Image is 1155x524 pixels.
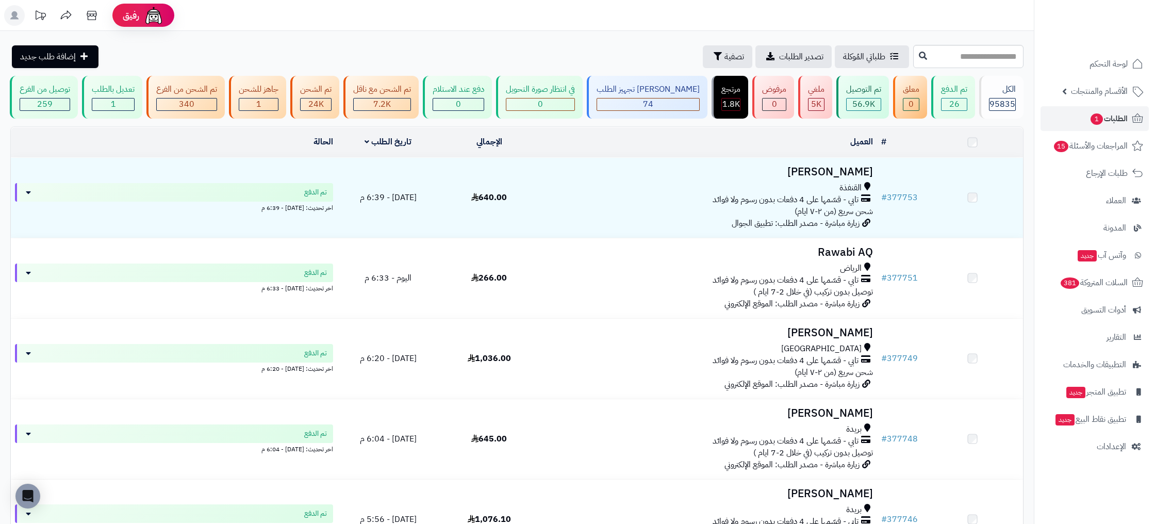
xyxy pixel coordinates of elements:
span: 95835 [989,98,1015,110]
span: 1 [111,98,116,110]
a: طلباتي المُوكلة [835,45,909,68]
a: #377753 [881,191,918,204]
div: اخر تحديث: [DATE] - 6:33 م [15,282,333,293]
div: 1828 [722,99,740,110]
span: [GEOGRAPHIC_DATA] [781,343,862,355]
span: تابي - قسّمها على 4 دفعات بدون رسوم ولا فوائد [713,274,859,286]
span: 0 [909,98,914,110]
a: #377751 [881,272,918,284]
span: اليوم - 6:33 م [365,272,411,284]
div: تم الشحن مع ناقل [353,84,411,95]
h3: [PERSON_NAME] [544,407,873,419]
div: تم الدفع [941,84,967,95]
a: أدوات التسويق [1041,298,1149,322]
img: logo-2.png [1085,29,1145,51]
span: تابي - قسّمها على 4 دفعات بدون رسوم ولا فوائد [713,355,859,367]
span: التطبيقات والخدمات [1063,357,1126,372]
h3: Rawabi AQ [544,247,873,258]
span: جديد [1066,387,1085,398]
span: تصفية [724,51,744,63]
span: القنفذة [839,182,862,194]
span: 1 [1091,113,1103,125]
a: التطبيقات والخدمات [1041,352,1149,377]
div: اخر تحديث: [DATE] - 6:39 م [15,202,333,212]
span: رفيق [123,9,139,22]
div: تم الشحن من الفرع [156,84,217,95]
span: جديد [1078,250,1097,261]
div: معلق [903,84,919,95]
span: توصيل بدون تركيب (في خلال 2-7 ايام ) [753,286,873,298]
a: دفع عند الاستلام 0 [421,76,494,119]
span: 26 [949,98,960,110]
span: تم الدفع [304,268,327,278]
div: اخر تحديث: [DATE] - 6:20 م [15,363,333,373]
span: 5K [811,98,821,110]
span: بريدة [846,504,862,516]
div: 1 [92,99,134,110]
span: 640.00 [471,191,507,204]
div: تم التوصيل [846,84,881,95]
a: تم الشحن 24K [288,76,341,119]
div: 0 [506,99,574,110]
div: في انتظار صورة التحويل [506,84,575,95]
span: 1 [256,98,261,110]
div: 259 [20,99,70,110]
a: الإعدادات [1041,434,1149,459]
a: المدونة [1041,216,1149,240]
a: الكل95835 [977,76,1026,119]
span: # [881,433,887,445]
a: المراجعات والأسئلة15 [1041,134,1149,158]
a: #377748 [881,433,918,445]
div: ملغي [808,84,824,95]
a: وآتس آبجديد [1041,243,1149,268]
span: الأقسام والمنتجات [1071,84,1128,99]
div: Open Intercom Messenger [15,484,40,509]
div: 74 [597,99,699,110]
span: طلبات الإرجاع [1086,166,1128,181]
span: [DATE] - 6:39 م [360,191,417,204]
span: 259 [37,98,53,110]
div: 56867 [847,99,881,110]
span: 7.2K [373,98,391,110]
div: تعديل بالطلب [92,84,135,95]
a: # [881,136,886,148]
span: بريدة [846,423,862,435]
a: تطبيق المتجرجديد [1041,380,1149,404]
a: الطلبات1 [1041,106,1149,131]
span: الرياض [840,263,862,274]
div: مرتجع [721,84,740,95]
a: طلبات الإرجاع [1041,161,1149,186]
h3: [PERSON_NAME] [544,488,873,500]
span: 0 [456,98,461,110]
a: الإجمالي [476,136,502,148]
span: تطبيق نقاط البيع [1054,412,1126,427]
span: # [881,191,887,204]
span: 56.9K [852,98,875,110]
span: وآتس آب [1077,248,1126,263]
div: 26 [942,99,967,110]
span: إضافة طلب جديد [20,51,76,63]
a: مرتجع 1.8K [709,76,750,119]
span: 266.00 [471,272,507,284]
span: 0 [538,98,543,110]
span: شحن سريع (من ٢-٧ ايام) [795,205,873,218]
span: زيارة مباشرة - مصدر الطلب: الموقع الإلكتروني [724,378,860,390]
span: # [881,272,887,284]
span: 1,036.00 [468,352,511,365]
a: التقارير [1041,325,1149,350]
div: 7222 [354,99,410,110]
a: #377749 [881,352,918,365]
span: التقارير [1107,330,1126,345]
div: الكل [989,84,1016,95]
span: السلات المتروكة [1060,275,1128,290]
span: المدونة [1103,221,1126,235]
a: معلق 0 [891,76,929,119]
button: تصفية [703,45,752,68]
a: السلات المتروكة381 [1041,270,1149,295]
a: جاهز للشحن 1 [227,76,288,119]
span: تصدير الطلبات [779,51,823,63]
span: 645.00 [471,433,507,445]
a: تصدير الطلبات [755,45,832,68]
span: [DATE] - 6:20 م [360,352,417,365]
a: العميل [850,136,873,148]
